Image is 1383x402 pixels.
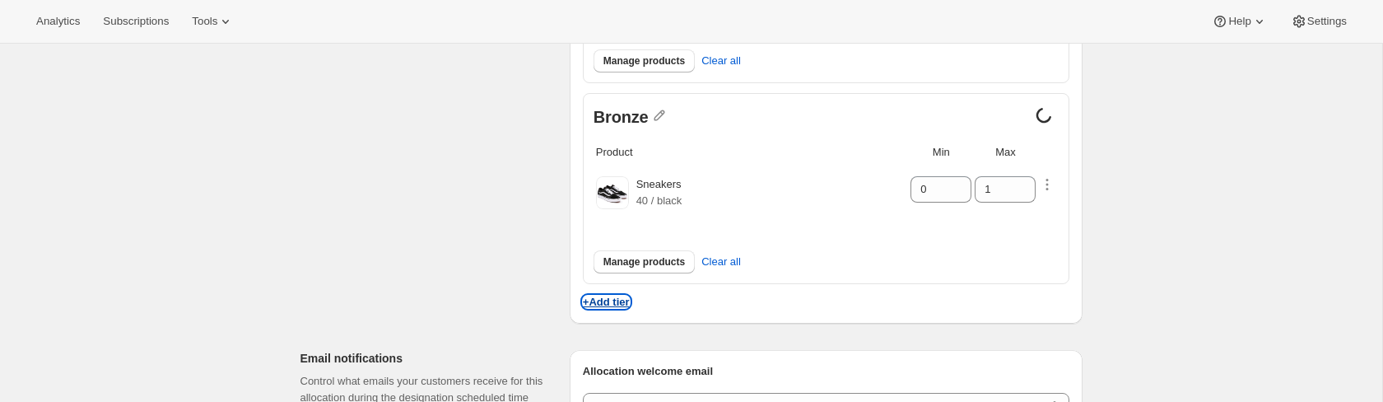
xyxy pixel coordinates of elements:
button: Clear all [691,44,751,77]
span: Clear all [701,53,741,69]
button: Manage products [594,250,695,273]
span: Analytics [36,15,80,28]
span: Subscriptions [103,15,169,28]
img: Sneakers [596,179,629,207]
button: Analytics [26,10,90,33]
p: Sneakers [636,176,682,193]
button: Tools [182,10,244,33]
button: Clear all [691,245,751,278]
p: Max [975,144,1036,161]
span: Settings [1307,15,1347,28]
button: Help [1202,10,1277,33]
p: Allocation welcome email [583,363,1069,380]
button: Settings [1281,10,1357,33]
span: Help [1228,15,1250,28]
p: Min [910,144,971,161]
p: Product [596,144,633,161]
span: Tools [192,15,217,28]
span: Clear all [701,254,741,270]
span: Bronze [594,107,649,129]
button: +Add tier [583,296,630,308]
span: Manage products [603,255,685,269]
p: 40 / black [636,193,682,209]
button: Subscriptions [93,10,179,33]
button: Manage products [594,49,695,72]
p: Email notifications [300,350,556,367]
span: Manage products [603,54,685,68]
